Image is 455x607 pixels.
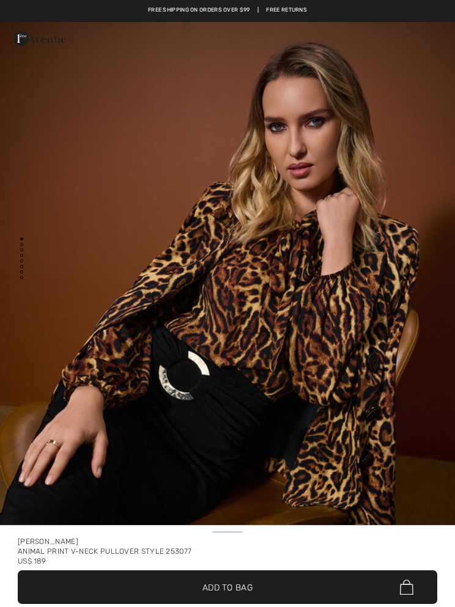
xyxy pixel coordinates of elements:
span: | [257,6,259,15]
span: US$ 189 [18,557,46,565]
img: 1ère Avenue [14,26,66,51]
a: Free Returns [266,6,307,15]
span: Add to Bag [202,581,253,594]
div: [PERSON_NAME] [18,537,437,546]
a: Free shipping on orders over $99 [148,6,250,15]
div: Animal Print V-neck Pullover Style 253077 [18,546,437,556]
a: 1ère Avenue [14,33,66,43]
button: Add to Bag [18,570,437,604]
img: Bag.svg [400,579,413,595]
